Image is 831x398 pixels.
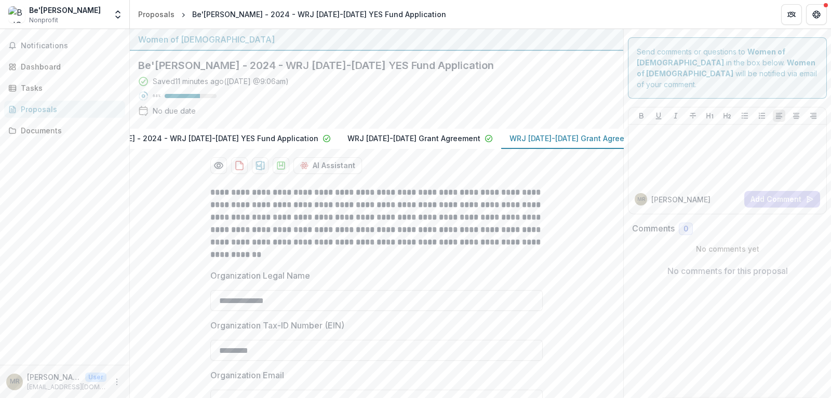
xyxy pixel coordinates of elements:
button: Heading 2 [721,109,733,122]
p: Organization Tax-ID Number (EIN) [210,319,344,332]
button: Underline [652,109,665,122]
span: 0 [683,225,688,234]
nav: breadcrumb [134,7,450,22]
div: Proposals [21,104,117,115]
button: Align Center [790,109,802,122]
div: Tasks [21,83,117,93]
button: Add Comment [744,191,820,208]
div: No due date [153,105,196,116]
div: Melina Rosenberg [637,197,645,202]
p: WRJ [DATE]-[DATE] Grant Agreement [347,133,480,144]
div: Women of [DEMOGRAPHIC_DATA] [138,33,615,46]
div: Melina Rosenberg [10,378,20,385]
p: No comments yet [632,243,823,254]
p: [PERSON_NAME] [651,194,711,205]
p: No comments for this proposal [667,265,788,277]
h2: Be'[PERSON_NAME] - 2024 - WRJ [DATE]-[DATE] YES Fund Application [138,59,598,72]
button: Preview 6def3bf3-2885-4f57-bcf3-f858e03a2b06-2.pdf [210,157,227,174]
button: Open entity switcher [111,4,125,25]
button: More [111,376,123,388]
span: Nonprofit [29,16,58,25]
button: Partners [781,4,802,25]
a: Tasks [4,79,125,97]
button: Notifications [4,37,125,54]
button: Ordered List [756,109,768,122]
button: Bullet List [739,109,751,122]
p: Organization Email [210,369,284,381]
p: WRJ [DATE]-[DATE] Grant Agreement [510,133,642,144]
div: Be'[PERSON_NAME] - 2024 - WRJ [DATE]-[DATE] YES Fund Application [192,9,446,20]
button: AI Assistant [293,157,362,174]
button: download-proposal [273,157,289,174]
p: Be'[PERSON_NAME] - 2024 - WRJ [DATE]-[DATE] YES Fund Application [64,133,318,144]
a: Proposals [4,101,125,118]
button: Get Help [806,4,827,25]
button: Strike [687,109,699,122]
div: Send comments or questions to in the box below. will be notified via email of your comment. [628,37,827,99]
div: Dashboard [21,61,117,72]
p: [EMAIL_ADDRESS][DOMAIN_NAME] [27,382,106,392]
span: Notifications [21,42,121,50]
p: User [85,373,106,382]
h2: Comments [632,224,675,234]
div: Saved 11 minutes ago ( [DATE] @ 9:06am ) [153,76,289,87]
div: Be'[PERSON_NAME] [29,5,101,16]
a: Dashboard [4,58,125,75]
button: download-proposal [231,157,248,174]
button: Heading 1 [704,109,716,122]
button: download-proposal [252,157,269,174]
div: Documents [21,125,117,136]
a: Documents [4,122,125,139]
img: Be'Chol Lashon [8,6,25,23]
button: Align Left [773,109,785,122]
button: Italicize [669,109,682,122]
button: Align Right [807,109,820,122]
p: Organization Legal Name [210,269,310,282]
p: 68 % [153,92,160,100]
a: Proposals [134,7,179,22]
div: Proposals [138,9,175,20]
button: Bold [635,109,648,122]
p: [PERSON_NAME] [27,372,81,382]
